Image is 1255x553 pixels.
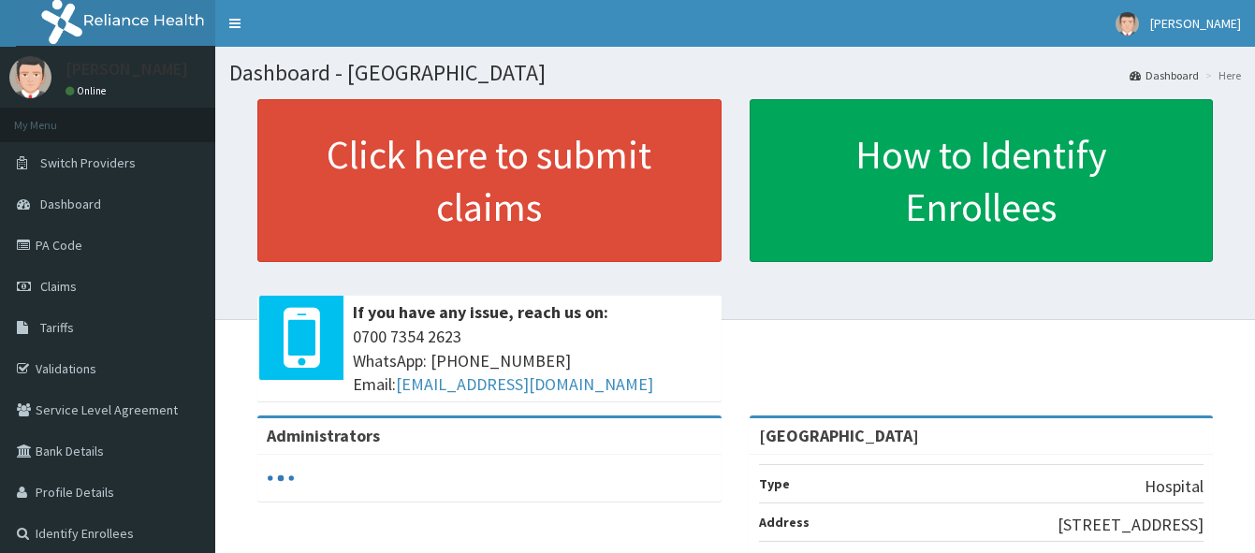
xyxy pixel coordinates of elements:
strong: [GEOGRAPHIC_DATA] [759,425,919,446]
p: Hospital [1145,474,1204,499]
b: Type [759,475,790,492]
li: Here [1201,67,1241,83]
b: If you have any issue, reach us on: [353,301,608,323]
p: [STREET_ADDRESS] [1058,513,1204,537]
a: Dashboard [1130,67,1199,83]
a: Online [66,84,110,97]
svg: audio-loading [267,464,295,492]
span: 0700 7354 2623 WhatsApp: [PHONE_NUMBER] Email: [353,325,712,397]
span: Dashboard [40,196,101,212]
b: Address [759,514,810,531]
img: User Image [9,56,51,98]
span: [PERSON_NAME] [1150,15,1241,32]
a: Click here to submit claims [257,99,722,262]
b: Administrators [267,425,380,446]
h1: Dashboard - [GEOGRAPHIC_DATA] [229,61,1241,85]
img: User Image [1116,12,1139,36]
span: Switch Providers [40,154,136,171]
span: Tariffs [40,319,74,336]
span: Claims [40,278,77,295]
a: How to Identify Enrollees [750,99,1214,262]
a: [EMAIL_ADDRESS][DOMAIN_NAME] [396,373,653,395]
p: [PERSON_NAME] [66,61,188,78]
